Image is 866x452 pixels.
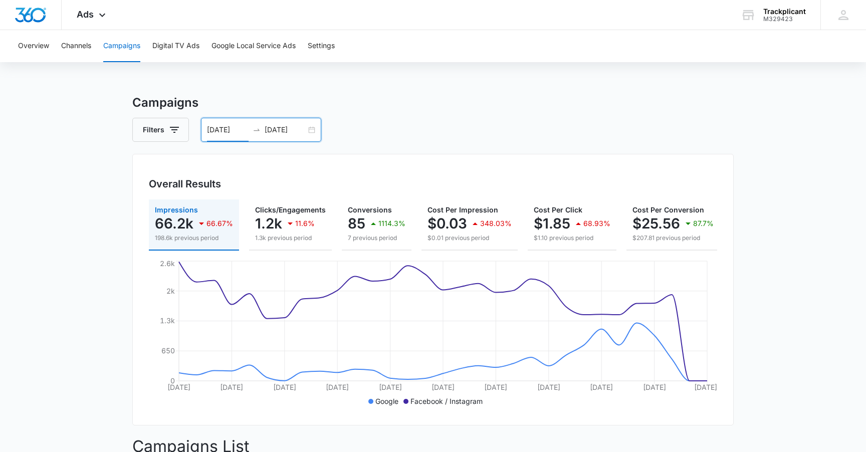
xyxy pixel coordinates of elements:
[77,9,94,20] span: Ads
[220,383,243,391] tspan: [DATE]
[265,124,306,135] input: End date
[155,215,193,232] p: 66.2k
[166,287,175,295] tspan: 2k
[295,220,315,227] p: 11.6%
[694,383,717,391] tspan: [DATE]
[308,30,335,62] button: Settings
[61,30,91,62] button: Channels
[348,234,405,243] p: 7 previous period
[253,126,261,134] span: to
[763,16,806,23] div: account id
[375,396,398,406] p: Google
[255,234,326,243] p: 1.3k previous period
[534,215,570,232] p: $1.85
[379,383,402,391] tspan: [DATE]
[155,234,233,243] p: 198.6k previous period
[132,118,189,142] button: Filters
[693,220,714,227] p: 87.7%
[632,234,714,243] p: $207.81 previous period
[583,220,610,227] p: 68.93%
[427,234,512,243] p: $0.01 previous period
[534,234,610,243] p: $1.10 previous period
[484,383,507,391] tspan: [DATE]
[427,205,498,214] span: Cost Per Impression
[348,205,392,214] span: Conversions
[480,220,512,227] p: 348.03%
[255,215,282,232] p: 1.2k
[410,396,483,406] p: Facebook / Instagram
[206,220,233,227] p: 66.67%
[18,30,49,62] button: Overview
[211,30,296,62] button: Google Local Service Ads
[161,346,175,355] tspan: 650
[132,94,734,112] h3: Campaigns
[763,8,806,16] div: account name
[149,176,221,191] h3: Overall Results
[273,383,296,391] tspan: [DATE]
[103,30,140,62] button: Campaigns
[326,383,349,391] tspan: [DATE]
[537,383,560,391] tspan: [DATE]
[155,205,198,214] span: Impressions
[160,316,175,325] tspan: 1.3k
[632,215,680,232] p: $25.56
[253,126,261,134] span: swap-right
[167,383,190,391] tspan: [DATE]
[207,124,249,135] input: Start date
[590,383,613,391] tspan: [DATE]
[427,215,467,232] p: $0.03
[431,383,455,391] tspan: [DATE]
[348,215,365,232] p: 85
[170,376,175,385] tspan: 0
[160,259,175,268] tspan: 2.6k
[632,205,704,214] span: Cost Per Conversion
[534,205,582,214] span: Cost Per Click
[378,220,405,227] p: 1114.3%
[255,205,326,214] span: Clicks/Engagements
[643,383,666,391] tspan: [DATE]
[152,30,199,62] button: Digital TV Ads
